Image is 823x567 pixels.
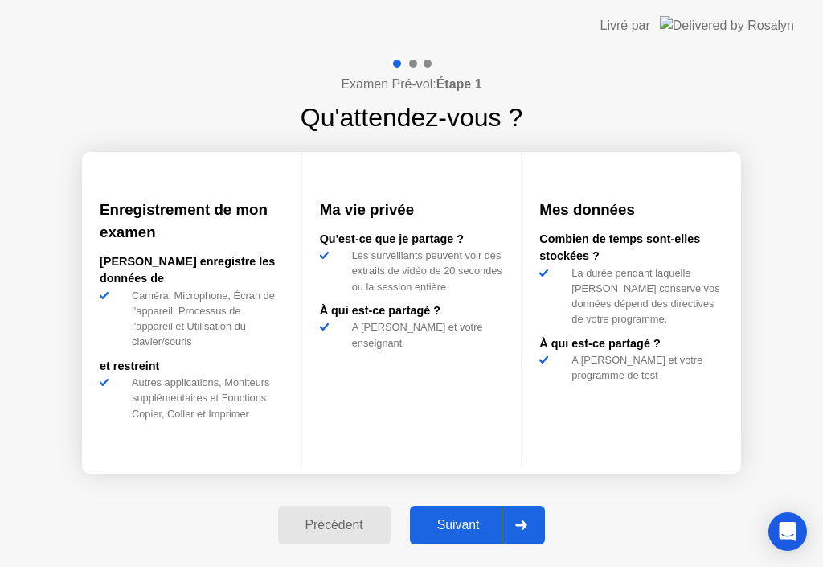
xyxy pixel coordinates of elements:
button: Précédent [278,506,391,544]
div: La durée pendant laquelle [PERSON_NAME] conserve vos données dépend des directives de votre progr... [565,265,723,327]
h3: Mes données [539,199,723,221]
div: Open Intercom Messenger [768,512,807,551]
h1: Qu'attendez-vous ? [301,98,523,137]
div: Combien de temps sont-elles stockées ? [539,231,723,265]
div: Les surveillants peuvent voir des extraits de vidéo de 20 secondes ou la session entière [346,248,504,294]
h4: Examen Pré-vol: [341,75,481,94]
div: Caméra, Microphone, Écran de l'appareil, Processus de l'appareil et Utilisation du clavier/souris [125,288,284,350]
div: À qui est-ce partagé ? [539,335,723,353]
b: Étape 1 [436,77,482,91]
div: [PERSON_NAME] enregistre les données de [100,253,284,288]
div: Précédent [283,518,386,532]
button: Suivant [410,506,546,544]
div: Autres applications, Moniteurs supplémentaires et Fonctions Copier, Coller et Imprimer [125,375,284,421]
div: À qui est-ce partagé ? [320,302,504,320]
div: Suivant [415,518,502,532]
img: Delivered by Rosalyn [660,16,794,35]
div: Qu'est-ce que je partage ? [320,231,504,249]
h3: Ma vie privée [320,199,504,221]
div: et restreint [100,358,284,376]
div: A [PERSON_NAME] et votre enseignant [346,319,504,350]
div: Livré par [600,16,650,35]
h3: Enregistrement de mon examen [100,199,284,244]
div: A [PERSON_NAME] et votre programme de test [565,352,723,383]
